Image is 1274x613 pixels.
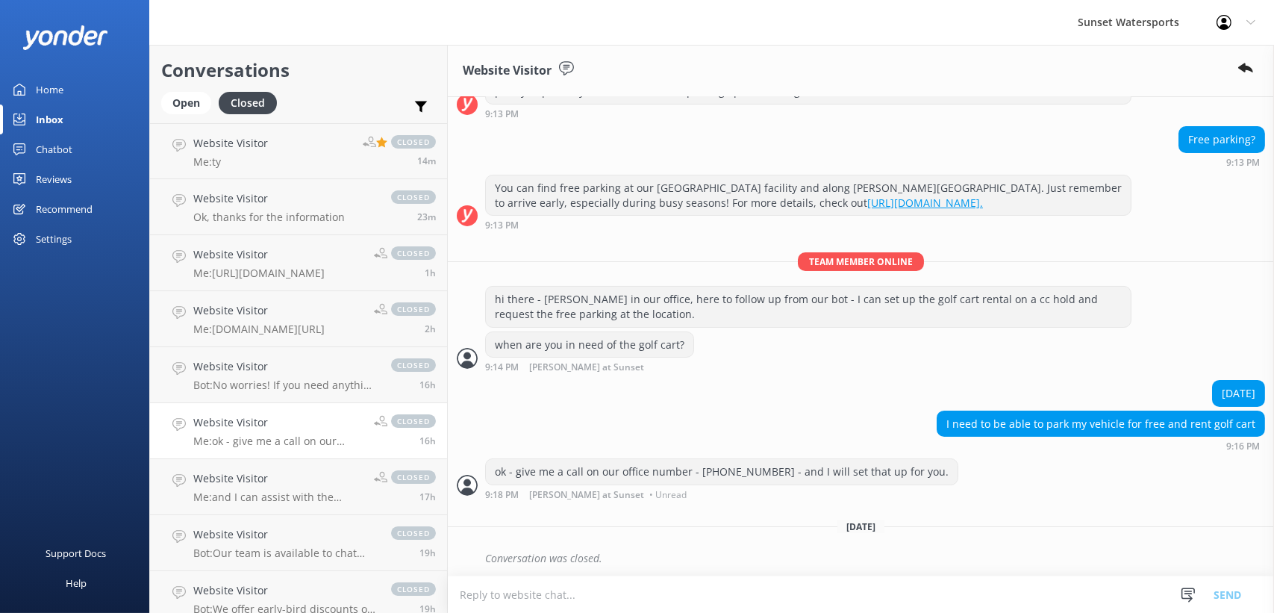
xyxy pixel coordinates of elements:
[193,358,376,375] h4: Website Visitor
[486,459,958,485] div: ok - give me a call on our office number - [PHONE_NUMBER] - and I will set that up for you.
[529,491,644,500] span: [PERSON_NAME] at Sunset
[463,61,552,81] h3: Website Visitor
[193,302,325,319] h4: Website Visitor
[161,92,211,114] div: Open
[419,491,436,503] span: Aug 31 2025 07:22pm (UTC -05:00) America/Cancun
[485,110,519,119] strong: 9:13 PM
[36,224,72,254] div: Settings
[798,252,924,271] span: Team member online
[419,379,436,391] span: Aug 31 2025 08:40pm (UTC -05:00) America/Cancun
[36,164,72,194] div: Reviews
[22,25,108,50] img: yonder-white-logo.png
[193,470,363,487] h4: Website Visitor
[66,568,87,598] div: Help
[150,515,447,571] a: Website VisitorBot:Our team is available to chat from 8am to 8pm, and they'll be with you shortly...
[150,235,447,291] a: Website VisitorMe:[URL][DOMAIN_NAME]closed1h
[391,246,436,260] span: closed
[161,94,219,111] a: Open
[193,267,325,280] p: Me: [URL][DOMAIN_NAME]
[193,190,345,207] h4: Website Visitor
[150,347,447,403] a: Website VisitorBot:No worries! If you need anything else, feel free to reach out. Have a great da...
[391,414,436,428] span: closed
[193,435,363,448] p: Me: ok - give me a call on our office number - [PHONE_NUMBER] - and I will set that up for you.
[1178,157,1265,167] div: Aug 31 2025 08:13pm (UTC -05:00) America/Cancun
[837,520,884,533] span: [DATE]
[46,538,107,568] div: Support Docs
[937,441,1265,451] div: Aug 31 2025 08:16pm (UTC -05:00) America/Cancun
[485,546,1265,571] div: Conversation was closed.
[485,489,958,500] div: Aug 31 2025 08:18pm (UTC -05:00) America/Cancun
[193,211,345,224] p: Ok, thanks for the information
[937,411,1264,437] div: I need to be able to park my vehicle for free and rent golf cart
[417,155,436,167] span: Sep 01 2025 01:00pm (UTC -05:00) America/Cancun
[486,332,693,358] div: when are you in need of the golf cart?
[485,108,1131,119] div: Aug 31 2025 08:13pm (UTC -05:00) America/Cancun
[219,94,284,111] a: Closed
[150,403,447,459] a: Website VisitorMe:ok - give me a call on our office number - [PHONE_NUMBER] - and I will set that...
[193,491,363,504] p: Me: and I can assist with the payment process
[36,105,63,134] div: Inbox
[193,323,325,336] p: Me: [DOMAIN_NAME][URL]
[150,291,447,347] a: Website VisitorMe:[DOMAIN_NAME][URL]closed2h
[193,547,376,560] p: Bot: Our team is available to chat from 8am to 8pm, and they'll be with you shortly! If you prefe...
[391,135,436,149] span: closed
[219,92,277,114] div: Closed
[485,361,694,373] div: Aug 31 2025 08:14pm (UTC -05:00) America/Cancun
[36,134,72,164] div: Chatbot
[485,221,519,230] strong: 9:13 PM
[150,123,447,179] a: Website VisitorMe:tyclosed14m
[391,302,436,316] span: closed
[391,526,436,540] span: closed
[391,358,436,372] span: closed
[391,470,436,484] span: closed
[391,190,436,204] span: closed
[391,582,436,596] span: closed
[486,175,1131,215] div: You can find free parking at our [GEOGRAPHIC_DATA] facility and along [PERSON_NAME][GEOGRAPHIC_DA...
[150,459,447,515] a: Website VisitorMe:and I can assist with the payment processclosed17h
[36,75,63,105] div: Home
[193,246,325,263] h4: Website Visitor
[529,363,644,373] span: [PERSON_NAME] at Sunset
[36,194,93,224] div: Recommend
[486,287,1131,326] div: hi there - [PERSON_NAME] in our office, here to follow up from our bot - I can set up the golf ca...
[425,323,436,335] span: Sep 01 2025 10:42am (UTC -05:00) America/Cancun
[649,491,687,500] span: • Unread
[867,196,983,210] a: [URL][DOMAIN_NAME].
[193,379,376,392] p: Bot: No worries! If you need anything else, feel free to reach out. Have a great day!
[193,414,363,431] h4: Website Visitor
[161,56,436,84] h2: Conversations
[485,491,519,500] strong: 9:18 PM
[485,363,519,373] strong: 9:14 PM
[193,582,376,599] h4: Website Visitor
[1226,442,1260,451] strong: 9:16 PM
[485,220,1131,230] div: Aug 31 2025 08:13pm (UTC -05:00) America/Cancun
[417,211,436,223] span: Sep 01 2025 12:50pm (UTC -05:00) America/Cancun
[150,179,447,235] a: Website VisitorOk, thanks for the informationclosed23m
[1179,127,1264,152] div: Free parking?
[193,155,268,169] p: Me: ty
[419,547,436,559] span: Aug 31 2025 06:11pm (UTC -05:00) America/Cancun
[1226,158,1260,167] strong: 9:13 PM
[419,435,436,447] span: Aug 31 2025 08:18pm (UTC -05:00) America/Cancun
[457,546,1265,571] div: 2025-09-01T12:56:38.911
[425,267,436,279] span: Sep 01 2025 11:32am (UTC -05:00) America/Cancun
[193,135,268,152] h4: Website Visitor
[193,526,376,543] h4: Website Visitor
[1213,381,1264,406] div: [DATE]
